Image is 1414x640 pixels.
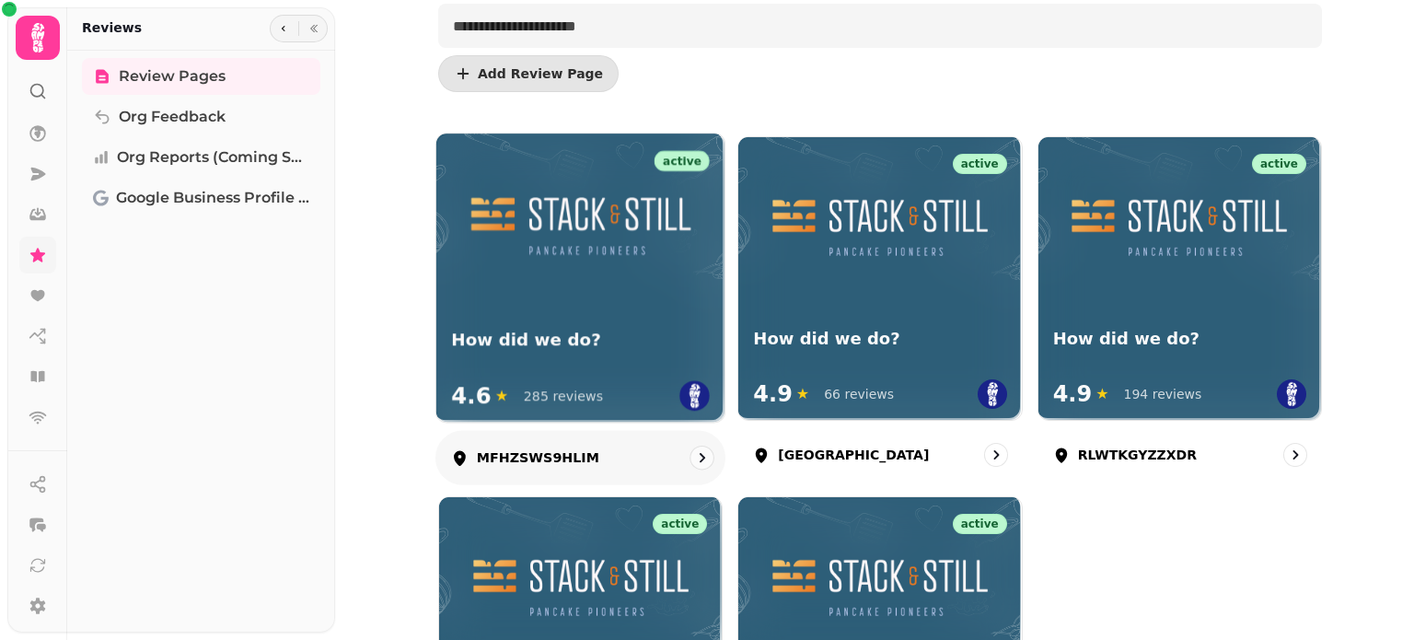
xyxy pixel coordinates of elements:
[82,139,320,176] a: Org Reports (coming soon)
[451,381,491,412] span: 4.6
[1078,446,1197,464] p: RLWTKGYZZXDR
[1053,379,1093,409] span: 4.9
[119,65,226,87] span: Review Pages
[82,58,320,95] a: Review Pages
[753,379,793,409] span: 4.9
[762,167,998,285] img: How did we do?
[477,448,599,467] p: MFHZSWS9HLIM
[824,385,894,403] div: 66 reviews
[679,381,710,412] img: st.png
[1286,446,1304,464] svg: go to
[1037,136,1322,482] a: RLWTKGYZZXDRactiveHow did we do?How did we do?4.9★194 reviewsRLWTKGYZZXDR
[451,329,710,352] h3: How did we do?
[1061,167,1297,285] img: How did we do?
[987,446,1005,464] svg: go to
[438,55,619,92] button: Add Review Page
[119,106,226,128] span: Org Feedback
[796,383,809,405] span: ★
[1252,154,1306,174] div: active
[953,154,1007,174] div: active
[460,164,701,285] img: How did we do?
[478,67,603,80] span: Add Review Page
[524,387,603,405] div: 285 reviews
[953,514,1007,534] div: active
[737,136,1022,482] a: EdinburghactiveHow did we do? How did we do?4.9★66 reviews[GEOGRAPHIC_DATA]
[116,187,309,209] span: Google Business Profile (Beta)
[1095,383,1108,405] span: ★
[653,514,707,534] div: active
[978,379,1007,409] img: st.png
[82,99,320,135] a: Org Feedback
[82,180,320,216] a: Google Business Profile (Beta)
[753,328,1006,351] h3: How did we do?
[495,385,509,407] span: ★
[1277,379,1306,409] img: st.png
[1053,328,1306,351] h3: How did we do?
[1124,385,1202,403] div: 194 reviews
[117,146,309,169] span: Org Reports (coming soon)
[435,133,726,485] a: MFHZSWS9HLIMactiveHow did we do?How did we do?4.6★285 reviewsMFHZSWS9HLIM
[778,446,929,464] p: [GEOGRAPHIC_DATA]
[655,151,710,171] div: active
[693,448,712,467] svg: go to
[82,18,142,37] h2: Reviews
